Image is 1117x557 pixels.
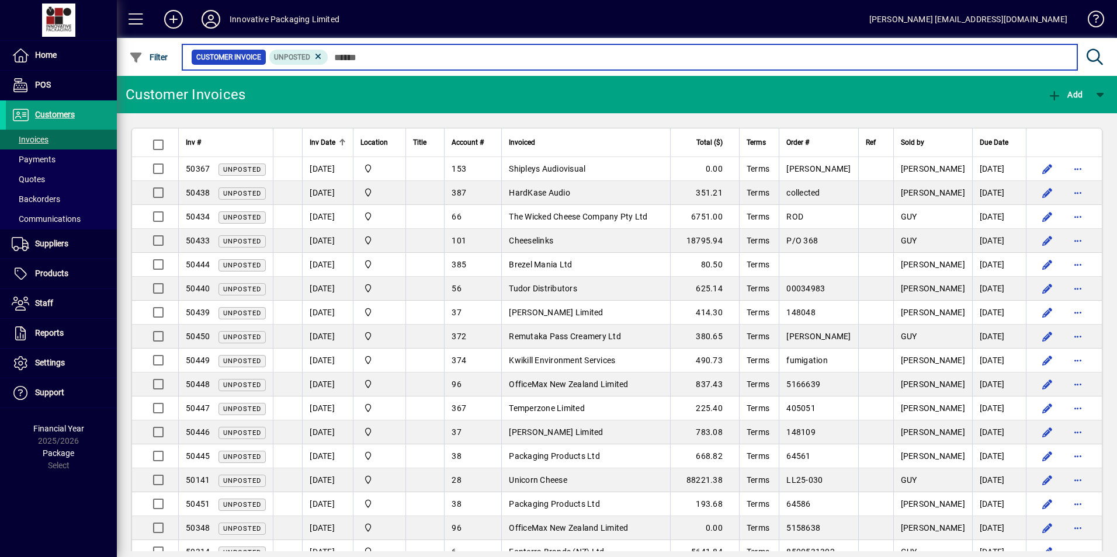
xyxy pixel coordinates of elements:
span: Innovative Packaging [360,497,398,510]
span: 405051 [786,403,816,413]
button: Edit [1038,231,1057,250]
a: Quotes [6,169,117,189]
span: Home [35,50,57,60]
span: [PERSON_NAME] [901,380,965,389]
td: [DATE] [972,349,1026,373]
span: Terms [747,284,769,293]
button: Edit [1038,423,1057,441]
span: 372 [452,332,466,341]
button: Filter [126,47,171,68]
span: 153 [452,164,466,173]
span: Customer Invoice [196,51,261,63]
span: GUY [901,547,917,556]
button: Edit [1038,327,1057,346]
a: Settings [6,349,117,378]
span: Invoiced [509,136,535,149]
span: Unposted [223,405,261,413]
span: [PERSON_NAME] [901,164,965,173]
span: Packaging Products Ltd [509,451,600,461]
span: Fonterra Brands (NZ) Ltd [509,547,604,556]
span: Backorders [12,194,60,204]
span: Unposted [223,309,261,317]
td: [DATE] [302,229,353,253]
span: Unposted [223,381,261,389]
button: More options [1069,207,1087,226]
td: 414.30 [670,301,739,325]
div: Customer Invoices [126,85,245,104]
span: 374 [452,356,466,365]
span: OfficeMax New Zealand Limited [509,380,628,389]
span: 64561 [786,451,810,461]
span: 28 [452,475,462,485]
div: Sold by [901,136,965,149]
span: Terms [747,332,769,341]
span: [PERSON_NAME] [901,523,965,532]
span: [PERSON_NAME] [901,188,965,197]
button: Edit [1038,518,1057,537]
span: 367 [452,403,466,413]
td: [DATE] [302,396,353,420]
span: Terms [747,451,769,461]
span: GUY [901,236,917,245]
span: 38 [452,451,462,461]
button: Edit [1038,399,1057,417]
span: Terms [747,308,769,317]
td: [DATE] [302,492,353,516]
td: 0.00 [670,157,739,181]
a: Reports [6,319,117,348]
span: Terms [747,260,769,269]
span: 50446 [186,427,210,437]
button: Edit [1038,183,1057,202]
span: Unposted [223,166,261,173]
span: Innovative Packaging [360,521,398,534]
span: POS [35,80,51,89]
a: Communications [6,209,117,229]
a: Support [6,378,117,408]
span: [PERSON_NAME] [901,308,965,317]
span: [PERSON_NAME] [901,403,965,413]
div: Inv # [186,136,266,149]
span: 50434 [186,212,210,221]
span: Innovative Packaging [360,210,398,223]
td: [DATE] [302,325,353,349]
div: [PERSON_NAME] [EMAIL_ADDRESS][DOMAIN_NAME] [869,10,1067,29]
span: 37 [452,308,462,317]
button: More options [1069,495,1087,513]
td: [DATE] [972,468,1026,492]
span: Innovative Packaging [360,474,398,486]
span: 50367 [186,164,210,173]
span: Terms [747,212,769,221]
span: Due Date [980,136,1008,149]
td: [DATE] [302,205,353,229]
span: HardKase Audio [509,188,570,197]
a: Home [6,41,117,70]
span: 37 [452,427,462,437]
span: 56 [452,284,462,293]
span: 387 [452,188,466,197]
td: [DATE] [972,373,1026,396]
span: 50449 [186,356,210,365]
button: More options [1069,279,1087,298]
span: Terms [747,188,769,197]
span: 6 [452,547,456,556]
span: Location [360,136,388,149]
span: [PERSON_NAME] [786,164,851,173]
span: Temperzone Limited [509,403,585,413]
span: Package [43,448,74,458]
span: Financial Year [33,424,84,433]
span: 50348 [186,523,210,532]
td: [DATE] [972,444,1026,468]
span: GUY [901,212,917,221]
span: Order # [786,136,809,149]
span: Tudor Distributors [509,284,577,293]
button: More options [1069,159,1087,178]
span: Products [35,269,68,278]
button: Edit [1038,447,1057,465]
span: Innovative Packaging [360,234,398,247]
span: Terms [747,356,769,365]
span: GUY [901,332,917,341]
a: Knowledge Base [1079,2,1102,40]
a: Payments [6,149,117,169]
span: Innovative Packaging [360,282,398,295]
button: More options [1069,518,1087,537]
